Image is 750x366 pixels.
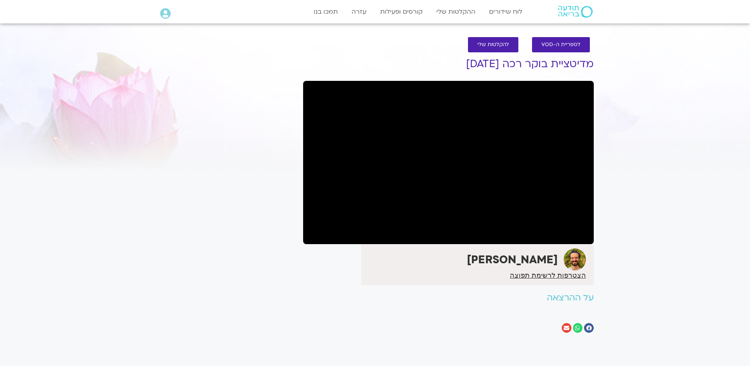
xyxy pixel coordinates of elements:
div: שיתוף ב whatsapp [573,323,583,333]
a: עזרה [348,4,370,19]
a: תמכו בנו [310,4,342,19]
img: תודעה בריאה [558,6,593,18]
a: קורסים ופעילות [376,4,427,19]
div: שיתוף ב email [562,323,571,333]
a: לוח שידורים [485,4,526,19]
h1: מדיטציית בוקר רכה [DATE] [303,58,594,70]
a: ההקלטות שלי [432,4,479,19]
img: שגב הורוביץ [564,248,586,271]
span: לספריית ה-VOD [541,42,580,48]
a: לספריית ה-VOD [532,37,590,52]
a: הצטרפות לרשימת תפוצה [510,272,586,279]
div: שיתוף ב facebook [584,323,594,333]
a: להקלטות שלי [468,37,518,52]
span: להקלטות שלי [477,42,509,48]
h2: על ההרצאה [303,293,594,303]
strong: [PERSON_NAME] [467,252,558,267]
